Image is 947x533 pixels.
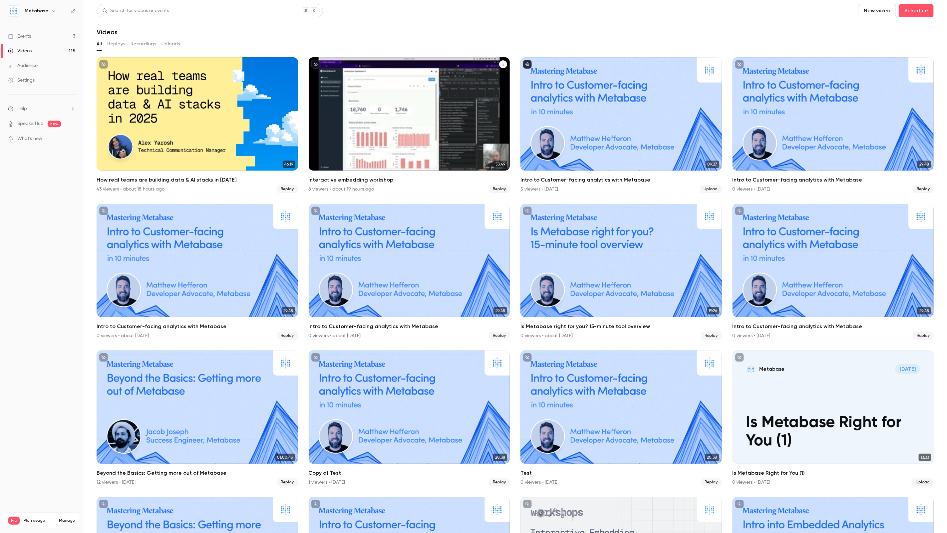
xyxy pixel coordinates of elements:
button: New video [858,4,896,17]
li: Test [520,350,722,486]
li: Intro to Customer-facing analytics with Metabase [733,204,934,340]
span: 01:00:45 [275,454,295,461]
div: Search for videos or events [102,7,169,14]
button: unpublished [99,353,108,362]
span: What's new [17,135,42,142]
div: 1 viewers • [DATE] [309,479,345,486]
h2: Intro to Customer-facing analytics with Metabase [733,176,934,184]
button: Replays [107,39,125,49]
li: Intro to Customer-facing analytics with Metabase [97,204,298,340]
a: 20:38Test0 viewers • [DATE]Replay [520,350,722,486]
img: Is Metabase Right for You (1) [746,364,756,374]
button: unpublished [735,207,744,215]
li: Is Metabase Right for You (1) [733,350,934,486]
button: unpublished [735,500,744,508]
span: Replay [913,185,934,193]
button: unpublished [735,353,744,362]
div: 0 viewers • about [DATE] [309,332,361,339]
h2: How real teams are building data & AI stacks in [DATE] [97,176,298,184]
span: 19:26 [707,307,719,314]
a: 29:4829:48Intro to Customer-facing analytics with Metabase0 viewers • [DATE]Replay [733,57,934,193]
a: Is Metabase Right for You (1)Metabase[DATE]Is Metabase Right for You (1)13:33Is Metabase Right fo... [733,350,934,486]
a: 19:2619:26Is Metabase right for you? 15-minute tool overview0 viewers • about [DATE]Replay [520,204,722,340]
span: 53:49 [493,161,507,168]
div: Audience [8,62,38,69]
h2: Interactive embedding workshop [309,176,510,184]
li: help-dropdown-opener [8,105,75,112]
button: Schedule [899,4,934,17]
h2: Intro to Customer-facing analytics with Metabase [309,322,510,330]
iframe: Noticeable Trigger [67,136,75,142]
span: Upload [700,185,722,193]
div: 0 viewers • [DATE] [733,332,771,339]
button: unpublished [735,60,744,69]
span: 09:27 [706,161,719,168]
span: Replay [913,332,934,340]
div: Events [8,33,31,40]
a: 01:00:4501:00:45Beyond the Basics: Getting more out of Metabase12 viewers • [DATE]Replay [97,350,298,486]
button: unpublished [311,353,320,362]
span: Replay [277,478,298,486]
button: unpublished [99,207,108,215]
span: Replay [701,478,722,486]
span: Replay [277,185,298,193]
h2: Copy of Test [309,469,510,477]
li: Interactive embedding workshop [309,57,510,193]
button: Recordings [131,39,156,49]
a: 46:19How real teams are building data & AI stacks in [DATE]43 viewers • about 18 hours agoReplay [97,57,298,193]
h1: Videos [97,28,118,36]
span: Plan usage [24,518,55,523]
button: Uploads [161,39,180,49]
div: Videos [8,48,32,54]
span: Replay [489,332,510,340]
span: Upload [912,478,934,486]
h2: Test [520,469,722,477]
button: All [97,39,102,49]
span: Pro [8,517,20,525]
button: unpublished [523,353,532,362]
span: 29:48 [493,307,507,314]
div: 0 viewers • about [DATE] [97,332,149,339]
li: How real teams are building data & AI stacks in 2025 [97,57,298,193]
li: Beyond the Basics: Getting more out of Metabase [97,350,298,486]
span: 20:38 [705,454,719,461]
button: unpublished [523,207,532,215]
p: Is Metabase Right for You (1) [746,414,920,450]
span: 13:33 [919,454,931,461]
span: new [48,121,61,127]
img: Metabase [8,6,19,16]
span: 29:48 [282,307,295,314]
h2: Intro to Customer-facing analytics with Metabase [97,322,298,330]
h2: Is Metabase right for you? 15-minute tool overview [520,322,722,330]
span: 29:48 [917,161,931,168]
a: 29:48Intro to Customer-facing analytics with Metabase0 viewers • about [DATE]Replay [309,204,510,340]
a: 09:27Intro to Customer-facing analytics with Metabase5 viewers • [DATE]Upload [520,57,722,193]
h2: Intro to Customer-facing analytics with Metabase [733,322,934,330]
li: Intro to Customer-facing analytics with Metabase [733,57,934,193]
span: Replay [489,185,510,193]
h2: Is Metabase Right for You (1) [733,469,934,477]
h6: Metabase [25,8,48,14]
div: 12 viewers • [DATE] [97,479,136,486]
span: 46:19 [283,161,295,168]
div: 0 viewers • [DATE] [520,479,558,486]
div: 0 viewers • about [DATE] [520,332,573,339]
button: unpublished [99,500,108,508]
span: 29:48 [917,307,931,314]
button: unpublished [311,500,320,508]
a: SpeakerHub [17,120,44,127]
section: Videos [97,4,934,529]
h2: Beyond the Basics: Getting more out of Metabase [97,469,298,477]
h2: Intro to Customer-facing analytics with Metabase [520,176,722,184]
span: Replay [701,332,722,340]
button: unpublished [523,500,532,508]
span: Help [17,105,27,112]
button: unpublished [311,207,320,215]
a: 20:38Copy of Test1 viewers • [DATE]Replay [309,350,510,486]
div: 5 viewers • [DATE] [520,186,558,193]
span: [DATE] [895,364,920,374]
a: Manage [59,518,75,523]
a: 29:48Intro to Customer-facing analytics with Metabase0 viewers • about [DATE]Replay [97,204,298,340]
a: 29:48Intro to Customer-facing analytics with Metabase0 viewers • [DATE]Replay [733,204,934,340]
li: Is Metabase right for you? 15-minute tool overview [520,204,722,340]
